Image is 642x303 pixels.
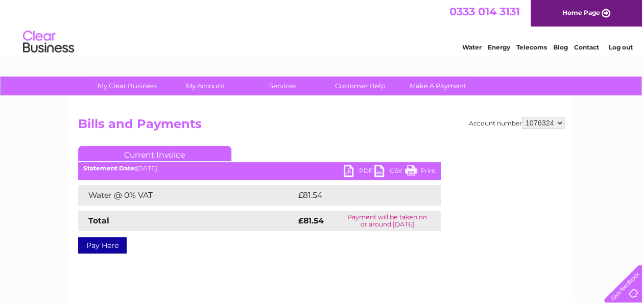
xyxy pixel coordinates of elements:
[241,77,325,95] a: Services
[22,27,75,58] img: logo.png
[516,43,547,51] a: Telecoms
[78,146,231,161] a: Current Invoice
[344,165,374,180] a: PDF
[78,185,296,206] td: Water @ 0% VAT
[88,216,109,225] strong: Total
[78,117,564,136] h2: Bills and Payments
[469,117,564,129] div: Account number
[488,43,510,51] a: Energy
[296,185,419,206] td: £81.54
[318,77,402,95] a: Customer Help
[80,6,563,49] div: Clear Business is a trading name of Verastar Limited (registered in [GEOGRAPHIC_DATA] No. 3667643...
[396,77,480,95] a: Make A Payment
[374,165,405,180] a: CSV
[405,165,436,180] a: Print
[85,77,170,95] a: My Clear Business
[78,165,441,172] div: [DATE]
[83,164,136,172] b: Statement Date:
[608,43,632,51] a: Log out
[163,77,247,95] a: My Account
[574,43,599,51] a: Contact
[78,237,127,254] a: Pay Here
[334,211,441,231] td: Payment will be taken on or around [DATE]
[449,5,520,18] a: 0333 014 3131
[462,43,482,51] a: Water
[553,43,568,51] a: Blog
[298,216,324,225] strong: £81.54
